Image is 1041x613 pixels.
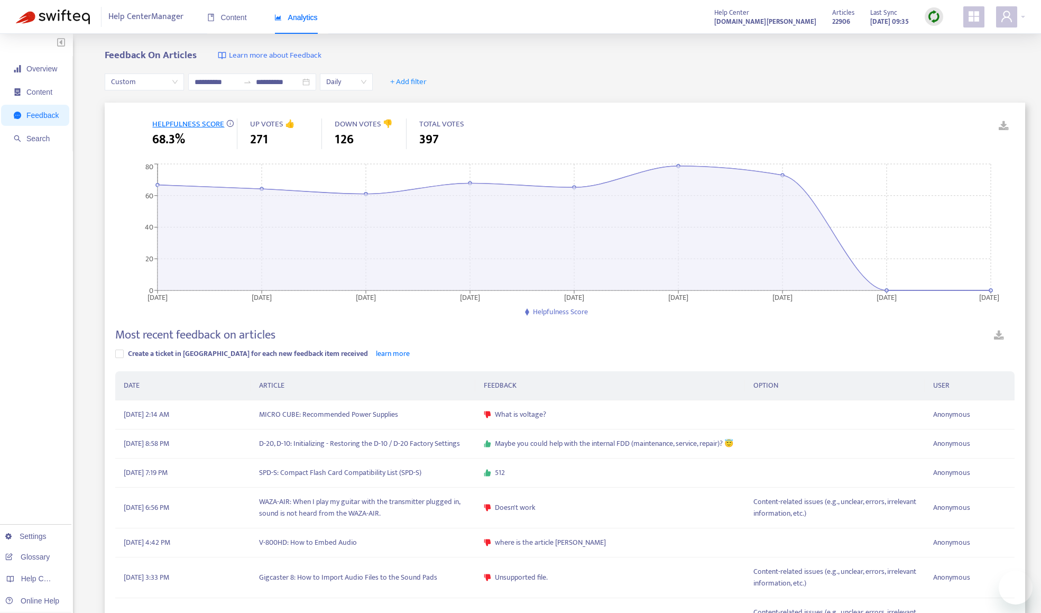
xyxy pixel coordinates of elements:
[148,291,168,303] tspan: [DATE]
[335,117,393,131] span: DOWN VOTES 👎
[484,411,491,418] span: dislike
[980,291,1000,303] tspan: [DATE]
[376,347,410,360] a: learn more
[108,7,183,27] span: Help Center Manager
[968,10,980,23] span: appstore
[326,74,366,90] span: Daily
[14,65,21,72] span: signal
[460,291,480,303] tspan: [DATE]
[124,409,169,420] span: [DATE] 2:14 AM
[475,371,745,400] th: FEEDBACK
[251,557,475,598] td: Gigcaster 8: How to Import Audio Files to the Sound Pads
[999,571,1033,605] iframe: メッセージングウィンドウを開くボタン
[145,161,153,173] tspan: 80
[933,467,970,479] span: Anonymous
[832,16,850,28] strong: 22906
[714,15,816,28] a: [DOMAIN_NAME][PERSON_NAME]
[870,7,897,19] span: Last Sync
[229,50,321,62] span: Learn more about Feedback
[668,291,688,303] tspan: [DATE]
[14,112,21,119] span: message
[484,539,491,546] span: dislike
[115,371,250,400] th: DATE
[250,117,295,131] span: UP VOTES 👍
[14,88,21,96] span: container
[495,467,505,479] span: 512
[564,291,584,303] tspan: [DATE]
[5,597,59,605] a: Online Help
[218,51,226,60] img: image-link
[207,14,215,21] span: book
[1000,10,1013,23] span: user
[495,438,733,450] span: Maybe you could help with the internal FDD (maintenance, service, repair)? 😇
[218,50,321,62] a: Learn more about Feedback
[484,574,491,581] span: dislike
[745,371,925,400] th: OPTION
[251,429,475,459] td: D-20, D-10: Initializing - Restoring the D-10 / D-20 Factory Settings
[356,291,376,303] tspan: [DATE]
[251,488,475,528] td: WAZA-AIR: When I play my guitar with the transmitter plugged in, sound is not heard from the WAZA...
[243,78,252,86] span: to
[124,572,169,583] span: [DATE] 3:33 PM
[274,13,318,22] span: Analytics
[877,291,897,303] tspan: [DATE]
[870,16,909,28] strong: [DATE] 09:35
[26,134,50,143] span: Search
[933,537,970,548] span: Anonymous
[5,532,47,541] a: Settings
[251,459,475,488] td: SPD-S: Compact Flash Card Compatibility List (SPD-S)
[382,74,435,90] button: + Add filter
[933,438,970,450] span: Anonymous
[124,537,170,548] span: [DATE] 4:42 PM
[335,130,354,149] span: 126
[495,537,606,548] span: where is the article [PERSON_NAME]
[128,347,368,360] span: Create a ticket in [GEOGRAPHIC_DATA] for each new feedback item received
[484,469,491,477] span: like
[5,553,50,561] a: Glossary
[495,572,548,583] span: Unsupported file.
[251,400,475,429] td: MICRO CUBE: Recommended Power Supplies
[714,16,816,28] strong: [DOMAIN_NAME][PERSON_NAME]
[207,13,247,22] span: Content
[250,130,268,149] span: 271
[495,409,546,420] span: What is voltage?
[115,328,275,342] h4: Most recent feedback on articles
[145,189,153,202] tspan: 60
[14,135,21,142] span: search
[832,7,854,19] span: Articles
[21,574,65,583] span: Help Centers
[753,566,916,589] span: Content-related issues (e.g., unclear, errors, irrelevant information, etc.)
[251,528,475,557] td: V-800HD: How to Embed Audio
[484,440,491,447] span: like
[124,502,169,514] span: [DATE] 6:56 PM
[149,284,153,296] tspan: 0
[933,409,970,420] span: Anonymous
[933,502,970,514] span: Anonymous
[124,467,168,479] span: [DATE] 7:19 PM
[152,117,224,131] span: HELPFULNESS SCORE
[714,7,749,19] span: Help Center
[533,306,588,318] span: Helpfulness Score
[925,371,1015,400] th: USER
[152,130,185,149] span: 68.3%
[243,78,252,86] span: swap-right
[26,65,57,73] span: Overview
[419,130,439,149] span: 397
[26,88,52,96] span: Content
[495,502,536,514] span: Doesn't work
[390,76,427,88] span: + Add filter
[927,10,941,23] img: sync.dc5367851b00ba804db3.png
[145,253,153,265] tspan: 20
[933,572,970,583] span: Anonymous
[251,371,475,400] th: ARTICLE
[484,504,491,511] span: dislike
[753,496,916,519] span: Content-related issues (e.g., unclear, errors, irrelevant information, etc.)
[145,221,153,233] tspan: 40
[16,10,90,24] img: Swifteq
[772,291,793,303] tspan: [DATE]
[124,438,169,450] span: [DATE] 8:58 PM
[419,117,464,131] span: TOTAL VOTES
[26,111,59,120] span: Feedback
[111,74,178,90] span: Custom
[105,47,197,63] b: Feedback On Articles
